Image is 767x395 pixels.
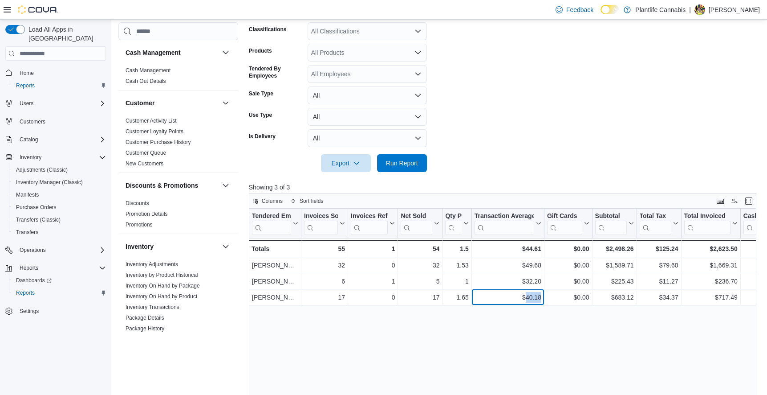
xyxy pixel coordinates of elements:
[601,5,619,14] input: Dark Mode
[743,196,754,206] button: Enter fullscreen
[552,1,597,19] a: Feedback
[684,212,737,235] button: Total Invoiced
[126,272,198,279] span: Inventory by Product Historical
[20,247,46,254] span: Operations
[18,5,58,14] img: Cova
[639,243,678,254] div: $125.24
[126,293,197,300] a: Inventory On Hand by Product
[12,189,106,200] span: Manifests
[304,260,345,271] div: 32
[20,264,38,272] span: Reports
[126,78,166,85] span: Cash Out Details
[9,226,110,239] button: Transfers
[16,98,37,109] button: Users
[566,5,593,14] span: Feedback
[445,212,461,235] div: Qty Per Transaction
[126,261,178,267] a: Inventory Adjustments
[2,244,110,256] button: Operations
[16,68,37,78] a: Home
[16,179,83,186] span: Inventory Manager (Classic)
[445,212,461,221] div: Qty Per Transaction
[475,292,541,303] div: $40.18
[595,212,626,235] div: Subtotal
[126,222,153,228] a: Promotions
[729,196,740,206] button: Display options
[16,116,49,127] a: Customers
[118,198,238,234] div: Discounts & Promotions
[694,4,705,15] div: Amanda Weese
[126,139,191,145] a: Customer Purchase History
[12,227,42,238] a: Transfers
[304,276,345,287] div: 6
[252,212,291,221] div: Tendered Employee
[12,288,106,298] span: Reports
[304,212,338,235] div: Invoices Sold
[16,289,35,296] span: Reports
[126,99,219,107] button: Customer
[547,212,589,235] button: Gift Cards
[12,165,106,175] span: Adjustments (Classic)
[126,99,154,107] h3: Customer
[684,243,737,254] div: $2,623.50
[639,212,671,221] div: Total Tax
[2,97,110,110] button: Users
[16,305,106,317] span: Settings
[126,211,168,217] a: Promotion Details
[414,28,422,35] button: Open list of options
[118,259,238,380] div: Inventory
[126,67,170,74] a: Cash Management
[595,243,633,254] div: $2,498.26
[547,276,589,287] div: $0.00
[475,212,534,221] div: Transaction Average
[126,78,166,84] a: Cash Out Details
[304,212,338,221] div: Invoices Sold
[249,90,273,97] label: Sale Type
[126,200,149,206] a: Discounts
[2,66,110,79] button: Home
[16,152,45,163] button: Inventory
[220,98,231,108] button: Customer
[547,260,589,271] div: $0.00
[475,212,541,235] button: Transaction Average
[118,65,238,90] div: Cash Management
[249,26,287,33] label: Classifications
[595,212,626,221] div: Subtotal
[2,115,110,128] button: Customers
[2,262,110,274] button: Reports
[547,212,582,221] div: Gift Cards
[639,212,671,235] div: Total Tax
[16,134,41,145] button: Catalog
[126,242,219,251] button: Inventory
[16,166,68,173] span: Adjustments (Classic)
[12,275,55,286] a: Dashboards
[249,196,286,206] button: Columns
[351,292,395,303] div: 0
[308,108,427,126] button: All
[262,197,283,205] span: Columns
[12,214,64,225] a: Transfers (Classic)
[12,177,86,188] a: Inventory Manager (Classic)
[639,276,678,287] div: $11.27
[126,315,164,321] a: Package Details
[20,154,41,161] span: Inventory
[16,82,35,89] span: Reports
[547,292,589,303] div: $0.00
[547,243,589,254] div: $0.00
[126,293,197,300] span: Inventory On Hand by Product
[351,260,395,271] div: 0
[16,277,52,284] span: Dashboards
[475,276,541,287] div: $32.20
[475,260,541,271] div: $49.68
[249,183,762,192] p: Showing 3 of 3
[401,292,439,303] div: 17
[401,212,439,235] button: Net Sold
[252,243,298,254] div: Totals
[12,189,42,200] a: Manifests
[308,129,427,147] button: All
[20,118,45,125] span: Customers
[126,150,166,156] a: Customer Queue
[9,274,110,287] a: Dashboards
[9,201,110,214] button: Purchase Orders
